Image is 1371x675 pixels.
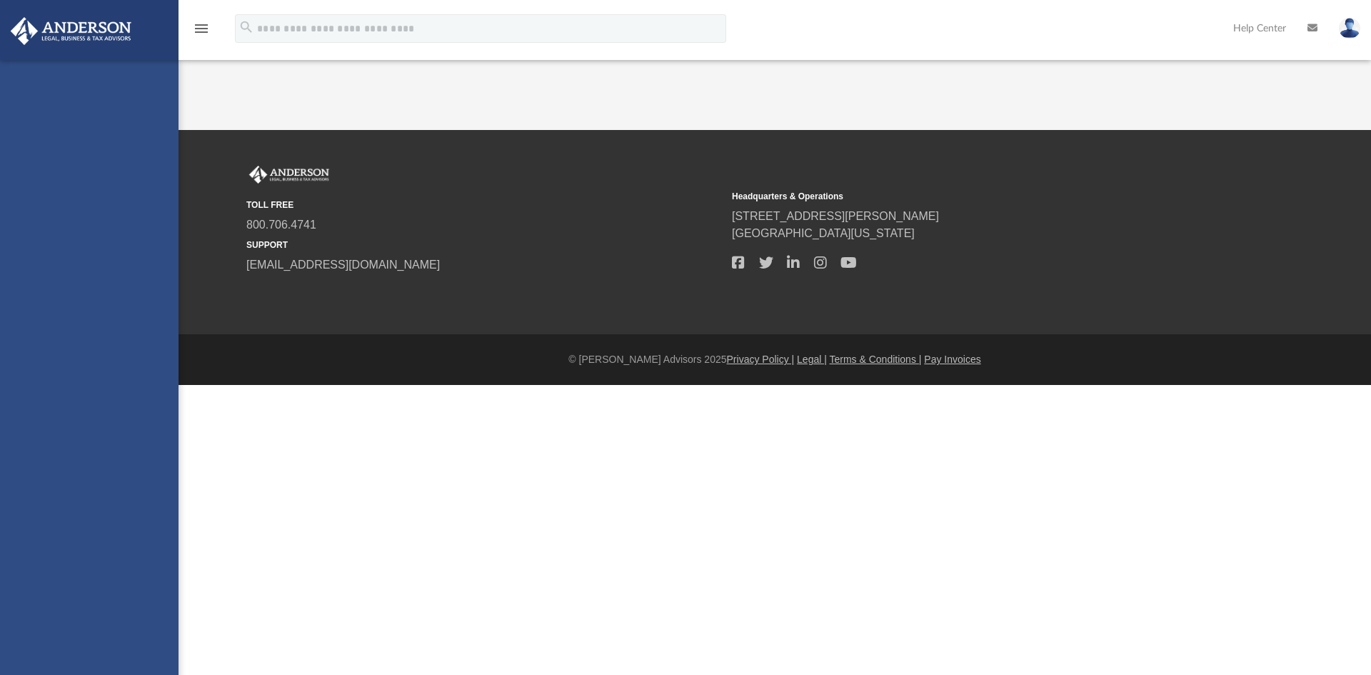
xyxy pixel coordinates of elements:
a: Terms & Conditions | [830,354,922,365]
i: search [238,19,254,35]
img: Anderson Advisors Platinum Portal [6,17,136,45]
small: Headquarters & Operations [732,190,1207,203]
a: Legal | [797,354,827,365]
small: TOLL FREE [246,199,722,211]
a: [STREET_ADDRESS][PERSON_NAME] [732,210,939,222]
small: SUPPORT [246,239,722,251]
a: menu [193,27,210,37]
a: [GEOGRAPHIC_DATA][US_STATE] [732,227,915,239]
img: User Pic [1339,18,1360,39]
img: Anderson Advisors Platinum Portal [246,166,332,184]
a: Privacy Policy | [727,354,795,365]
a: [EMAIL_ADDRESS][DOMAIN_NAME] [246,259,440,271]
div: © [PERSON_NAME] Advisors 2025 [179,352,1371,367]
i: menu [193,20,210,37]
a: 800.706.4741 [246,219,316,231]
a: Pay Invoices [924,354,980,365]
